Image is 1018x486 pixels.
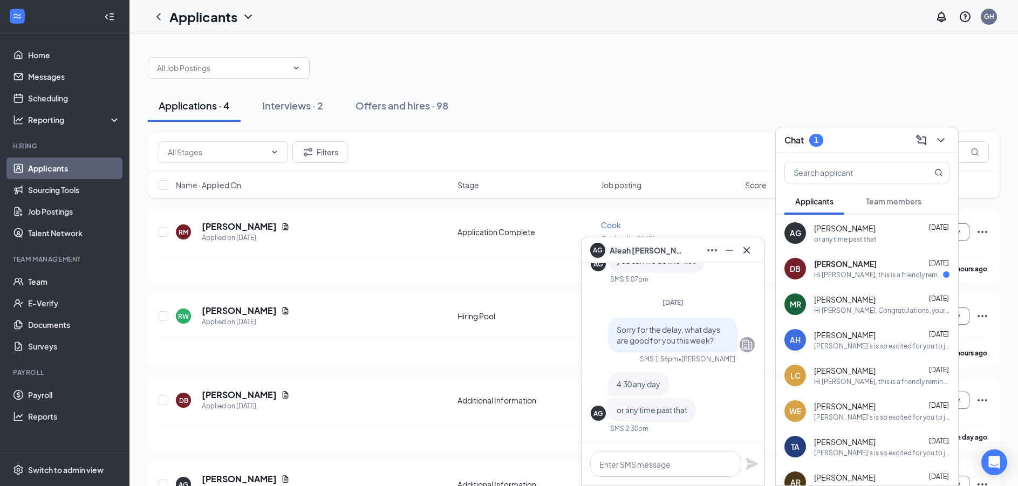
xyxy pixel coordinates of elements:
[790,299,801,310] div: MR
[202,401,290,412] div: Applied on [DATE]
[981,449,1007,475] div: Open Intercom Messenger
[814,258,877,269] span: [PERSON_NAME]
[202,473,277,485] h5: [PERSON_NAME]
[740,244,753,257] svg: Cross
[790,228,801,238] div: AG
[703,242,721,259] button: Ellipses
[929,223,949,231] span: [DATE]
[814,365,876,376] span: [PERSON_NAME]
[28,271,120,292] a: Team
[959,10,972,23] svg: QuestionInfo
[929,473,949,481] span: [DATE]
[814,223,876,234] span: [PERSON_NAME]
[929,366,949,374] span: [DATE]
[281,475,290,483] svg: Document
[601,235,656,243] span: Cookeville-25601
[179,396,188,405] div: DB
[934,134,947,147] svg: ChevronDown
[157,62,288,74] input: All Job Postings
[28,464,104,475] div: Switch to admin view
[457,180,479,190] span: Stage
[356,99,448,112] div: Offers and hires · 98
[28,87,120,109] a: Scheduling
[814,377,949,386] div: Hi [PERSON_NAME], this is a friendly reminder. Your interview with [PERSON_NAME]'s for Cashier at...
[202,232,290,243] div: Applied on [DATE]
[617,405,687,415] span: or any time past that
[610,275,648,284] div: SMS 5:07pm
[176,180,241,190] span: Name · Applied On
[814,448,949,457] div: [PERSON_NAME]'s is so excited for you to join our team! Do you know anyone else who might be inte...
[746,457,759,470] svg: Plane
[28,336,120,357] a: Surveys
[721,242,738,259] button: Minimize
[790,370,801,381] div: LC
[457,311,595,321] div: Hiring Pool
[28,66,120,87] a: Messages
[745,180,767,190] span: Score
[12,11,23,22] svg: WorkstreamLogo
[242,10,255,23] svg: ChevronDown
[202,221,277,232] h5: [PERSON_NAME]
[617,379,660,389] span: 4:30 any day
[28,179,120,201] a: Sourcing Tools
[948,349,987,357] b: 20 hours ago
[640,354,678,364] div: SMS 1:56pm
[976,225,989,238] svg: Ellipses
[159,99,230,112] div: Applications · 4
[929,401,949,409] span: [DATE]
[814,270,943,279] div: Hi [PERSON_NAME], this is a friendly reminder. To move forward with your application for [PERSON_...
[28,222,120,244] a: Talent Network
[971,148,979,156] svg: MagnifyingGlass
[738,242,755,259] button: Cross
[13,368,118,377] div: Payroll
[784,134,804,146] h3: Chat
[593,409,603,418] div: AG
[168,146,266,158] input: All Stages
[814,472,876,483] span: [PERSON_NAME]
[791,441,800,452] div: TA
[202,317,290,327] div: Applied on [DATE]
[866,196,921,206] span: Team members
[28,114,121,125] div: Reporting
[929,259,949,267] span: [DATE]
[601,180,641,190] span: Job posting
[795,196,833,206] span: Applicants
[948,265,987,273] b: 18 hours ago
[610,244,685,256] span: Aleah [PERSON_NAME]
[814,413,949,422] div: [PERSON_NAME]'s is so excited for you to join our team! Do you know anyone else who might be inte...
[202,305,277,317] h5: [PERSON_NAME]
[984,12,994,21] div: GH
[929,437,949,445] span: [DATE]
[814,306,949,315] div: Hi [PERSON_NAME]. Congratulations, your meeting with [PERSON_NAME]'s for Cook at [GEOGRAPHIC_DATA...
[932,132,949,149] button: ChevronDown
[785,162,913,183] input: Search applicant
[457,227,595,237] div: Application Complete
[169,8,237,26] h1: Applicants
[723,244,736,257] svg: Minimize
[28,44,120,66] a: Home
[281,222,290,231] svg: Document
[976,394,989,407] svg: Ellipses
[976,310,989,323] svg: Ellipses
[915,134,928,147] svg: ComposeMessage
[28,384,120,406] a: Payroll
[814,330,876,340] span: [PERSON_NAME]
[814,294,876,305] span: [PERSON_NAME]
[281,306,290,315] svg: Document
[790,263,801,274] div: DB
[270,148,279,156] svg: ChevronDown
[929,295,949,303] span: [DATE]
[610,424,648,433] div: SMS 2:30pm
[814,401,876,412] span: [PERSON_NAME]
[934,168,943,177] svg: MagnifyingGlass
[13,255,118,264] div: Team Management
[292,64,300,72] svg: ChevronDown
[262,99,323,112] div: Interviews · 2
[789,406,801,416] div: WE
[617,325,720,345] span: Sorry for the delay, what days are good for you this week?
[152,10,165,23] svg: ChevronLeft
[593,259,603,269] div: AG
[601,220,621,230] span: Cook
[292,141,347,163] button: Filter Filters
[790,334,801,345] div: AH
